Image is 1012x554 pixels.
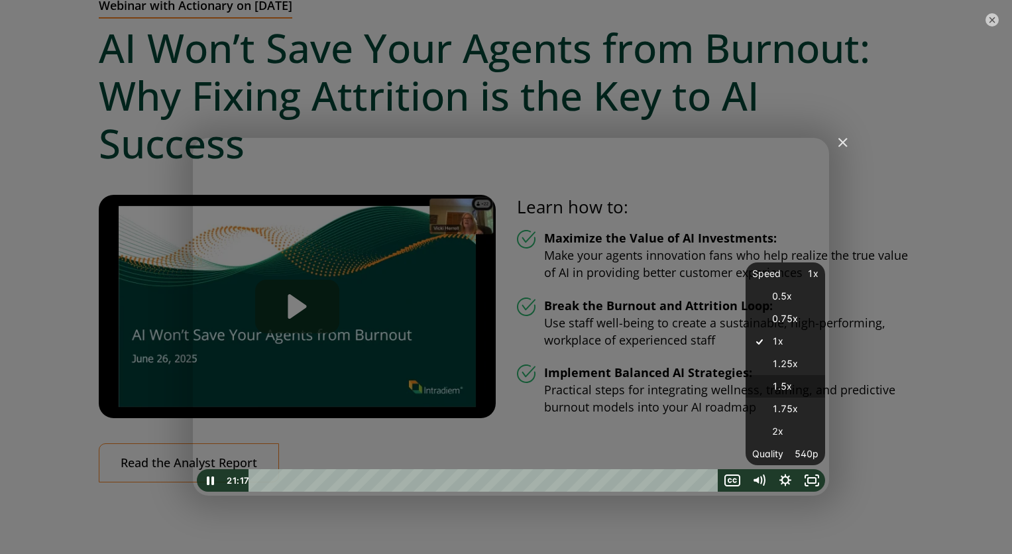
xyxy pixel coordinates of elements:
[746,307,825,331] label: 0.75x
[746,262,825,285] button: Speed1x
[746,443,825,465] button: Quality540p
[719,469,746,492] button: Show captions menu
[746,353,825,376] label: 1.25x
[785,262,818,285] span: 1x
[746,420,825,443] label: 2x
[197,469,223,492] button: Pause
[746,375,825,398] label: 1.5x
[746,330,825,353] label: 1x
[746,398,825,421] label: 1.75x
[985,13,999,27] button: ×
[836,137,850,148] button: Close
[799,469,825,492] button: Fullscreen
[258,469,712,492] div: Playbar
[746,285,825,308] label: 0.5x
[746,469,772,492] button: Mute
[752,262,785,285] span: Speed
[752,443,785,465] span: Quality
[826,137,848,160] img: Click to close video
[772,469,799,492] button: Hide settings menu
[785,443,818,465] span: 540p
